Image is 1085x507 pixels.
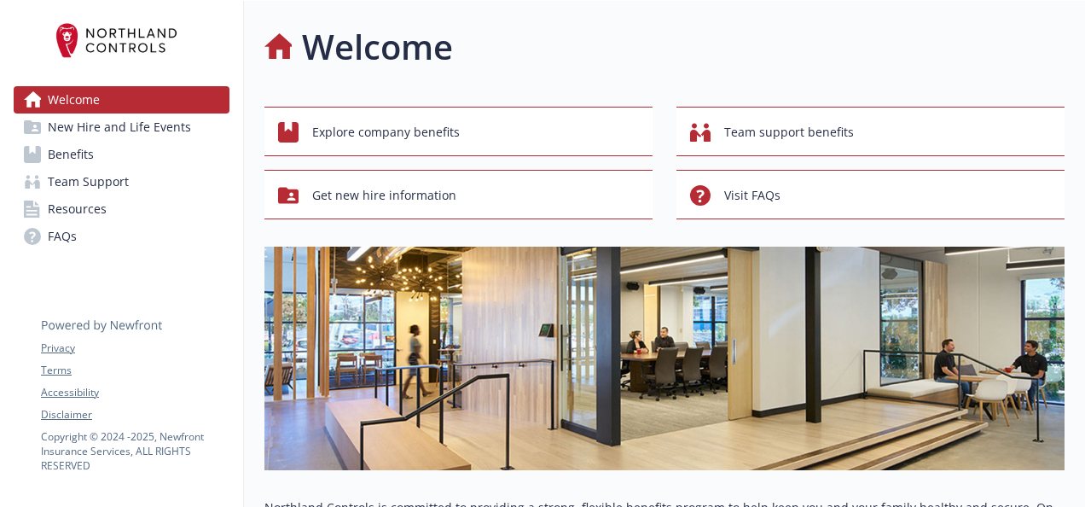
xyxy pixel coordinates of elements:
a: Accessibility [41,385,229,400]
span: New Hire and Life Events [48,114,191,141]
button: Explore company benefits [264,107,653,156]
button: Visit FAQs [676,170,1065,219]
a: New Hire and Life Events [14,114,229,141]
p: Copyright © 2024 - 2025 , Newfront Insurance Services, ALL RIGHTS RESERVED [41,429,229,473]
button: Team support benefits [676,107,1065,156]
a: Team Support [14,168,229,195]
span: Visit FAQs [724,179,780,212]
span: Get new hire information [312,179,456,212]
a: FAQs [14,223,229,250]
a: Welcome [14,86,229,114]
a: Benefits [14,141,229,168]
button: Get new hire information [264,170,653,219]
a: Disclaimer [41,407,229,422]
a: Resources [14,195,229,223]
span: FAQs [48,223,77,250]
span: Explore company benefits [312,116,460,149]
img: overview page banner [264,247,1065,470]
span: Benefits [48,141,94,168]
a: Terms [41,363,229,378]
span: Welcome [48,86,100,114]
span: Team Support [48,168,129,195]
span: Resources [48,195,107,223]
h1: Welcome [302,21,453,73]
a: Privacy [41,341,229,356]
span: Team support benefits [724,116,854,149]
